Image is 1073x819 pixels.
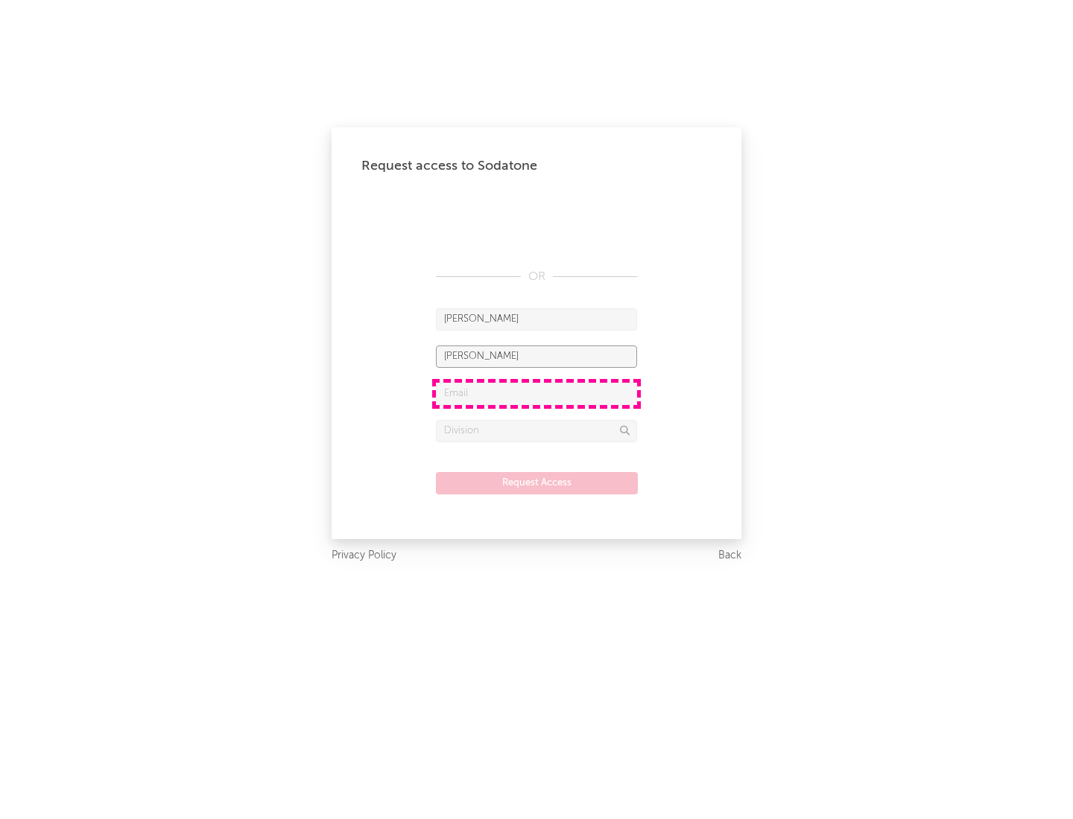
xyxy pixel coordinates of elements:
[436,308,637,331] input: First Name
[436,420,637,442] input: Division
[436,472,638,494] button: Request Access
[436,268,637,286] div: OR
[361,157,712,175] div: Request access to Sodatone
[718,546,741,565] a: Back
[436,345,637,368] input: Last Name
[436,383,637,405] input: Email
[332,546,396,565] a: Privacy Policy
